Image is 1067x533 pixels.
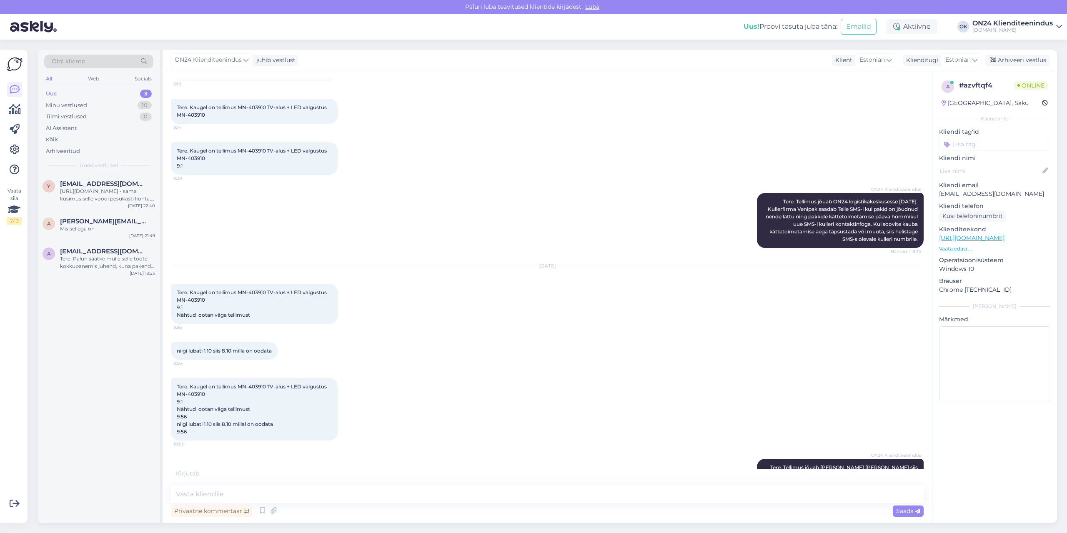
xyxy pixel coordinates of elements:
[939,245,1050,253] p: Vaata edasi ...
[939,256,1050,265] p: Operatsioonisüsteem
[939,303,1050,310] div: [PERSON_NAME]
[60,225,155,233] div: Mis sellega on
[766,198,919,242] span: Tere. Tellimus jõuab ON24 logistikakeskusesse [DATE]. Kullerfirma Venipak saadab Teile SMS-i kui ...
[86,73,101,84] div: Web
[46,124,77,133] div: AI Assistent
[177,348,272,354] span: niigi lubati 1.10 siis 8.10 milla on oodata
[942,99,1029,108] div: [GEOGRAPHIC_DATA], Saku
[770,464,919,478] span: Tere. Tellimus jõuab [PERSON_NAME] [PERSON_NAME] siis saate Venipaki kulleri poolt SMS teavituse ...
[133,73,153,84] div: Socials
[957,21,969,33] div: OK
[130,270,155,276] div: [DATE] 19:23
[173,81,205,87] span: 9:10
[128,203,155,209] div: [DATE] 22:40
[173,124,205,130] span: 9:14
[939,128,1050,136] p: Kliendi tag'id
[939,166,1041,175] input: Lisa nimi
[959,80,1014,90] div: # azvftqf4
[859,55,885,65] span: Estonian
[939,225,1050,234] p: Klienditeekond
[52,57,85,66] span: Otsi kliente
[177,383,328,435] span: Tere. Kaugel on tellimus MN-403910 TV-alus + LED valgustus MN-403910 9:1 Nähtud ootan väga tellim...
[939,181,1050,190] p: Kliendi email
[171,469,924,478] div: Kirjutab
[47,183,50,189] span: y
[173,441,205,447] span: 10:00
[173,360,205,366] span: 9:56
[47,250,51,257] span: A
[887,19,937,34] div: Aktiivne
[171,262,924,270] div: [DATE]
[171,505,252,517] div: Privaatne kommentaar
[896,507,920,515] span: Saada
[972,27,1053,33] div: [DOMAIN_NAME]
[46,101,87,110] div: Minu vestlused
[985,55,1049,66] div: Arhiveeri vestlus
[939,234,1004,242] a: [URL][DOMAIN_NAME]
[939,277,1050,285] p: Brauser
[177,148,328,169] span: Tere. Kaugel on tellimus MN-403910 TV-alus + LED valgustus MN-403910 9:1
[871,186,921,193] span: ON24 Klienditeenindus
[177,104,328,118] span: Tere. Kaugel on tellimus MN-403910 TV-alus + LED valgustus MN-403910
[945,55,971,65] span: Estonian
[129,233,155,239] div: [DATE] 21:49
[7,217,22,225] div: 2 / 3
[7,187,22,225] div: Vaata siia
[7,56,23,72] img: Askly Logo
[173,324,205,330] span: 9:56
[939,190,1050,198] p: [EMAIL_ADDRESS][DOMAIN_NAME]
[841,19,877,35] button: Emailid
[253,56,296,65] div: juhib vestlust
[903,56,938,65] div: Klienditugi
[140,90,152,98] div: 3
[60,248,147,255] span: Airivaldmann@gmail.com
[744,23,759,30] b: Uus!
[744,22,837,32] div: Proovi tasuta juba täna:
[946,83,950,90] span: a
[140,113,152,121] div: 0
[972,20,1053,27] div: ON24 Klienditeenindus
[138,101,152,110] div: 10
[972,20,1062,33] a: ON24 Klienditeenindus[DOMAIN_NAME]
[939,210,1006,222] div: Küsi telefoninumbrit
[939,202,1050,210] p: Kliendi telefon
[60,180,147,188] span: yanic6@gmail.com
[44,73,54,84] div: All
[46,90,57,98] div: Uus
[199,470,200,477] span: .
[46,135,58,144] div: Kõik
[939,115,1050,123] div: Kliendi info
[939,138,1050,150] input: Lisa tag
[832,56,852,65] div: Klient
[583,3,602,10] span: Luba
[939,315,1050,324] p: Märkmed
[80,162,118,169] span: Uued vestlused
[47,220,51,227] span: a
[939,154,1050,163] p: Kliendi nimi
[60,218,147,225] span: andrus.baumann@gmail.com
[60,188,155,203] div: [URL][DOMAIN_NAME] - sama küsimus selle voodi pesukasti kohta, mis on kandevõime
[46,113,87,121] div: Tiimi vestlused
[173,175,205,181] span: 9:28
[871,452,921,458] span: ON24 Klienditeenindus
[177,289,328,318] span: Tere. Kaugel on tellimus MN-403910 TV-alus + LED valgustus MN-403910 9:1 Nähtud ootan väga tellimust
[60,255,155,270] div: Tere! Palun saatke mulle selle toote kokkupanemis juhend, kuna pakendis see puudus. Toode: A3-459210
[175,55,242,65] span: ON24 Klienditeenindus
[1014,81,1048,90] span: Online
[890,248,921,255] span: Nähtud ✓ 9:33
[939,285,1050,294] p: Chrome [TECHNICAL_ID]
[939,265,1050,273] p: Windows 10
[46,147,80,155] div: Arhiveeritud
